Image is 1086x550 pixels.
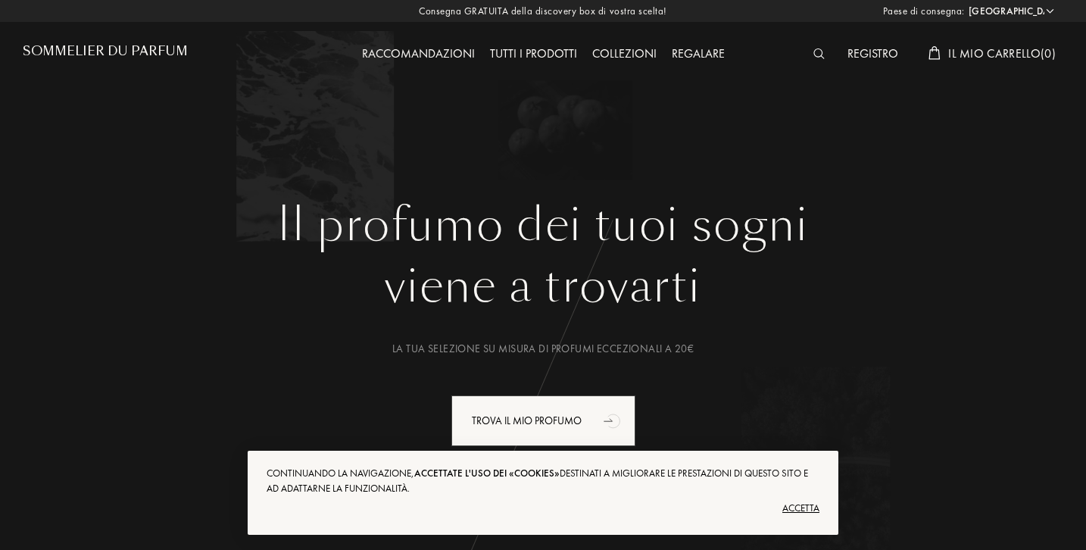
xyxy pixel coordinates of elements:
[840,45,906,61] a: Registro
[928,46,941,60] img: cart_white.svg
[948,45,1056,61] span: Il mio carrello ( 0 )
[23,44,188,58] h1: Sommelier du Parfum
[482,45,585,64] div: Tutti i prodotti
[34,198,1052,252] h1: Il profumo dei tuoi sogni
[354,45,482,64] div: Raccomandazioni
[585,45,664,64] div: Collezioni
[267,496,819,520] div: Accetta
[267,466,819,496] div: Continuando la navigazione, destinati a migliorare le prestazioni di questo sito e ad adattarne l...
[664,45,732,61] a: Regalare
[354,45,482,61] a: Raccomandazioni
[883,4,965,19] span: Paese di consegna:
[34,341,1052,357] div: La tua selezione su misura di profumi eccezionali a 20€
[598,405,629,436] div: animation
[813,48,825,59] img: search_icn_white.svg
[585,45,664,61] a: Collezioni
[23,44,188,64] a: Sommelier du Parfum
[451,395,635,446] div: Trova il mio profumo
[664,45,732,64] div: Regalare
[34,252,1052,320] div: viene a trovarti
[414,467,560,480] span: accettate l'uso dei «cookies»
[440,395,647,446] a: Trova il mio profumoanimation
[840,45,906,64] div: Registro
[482,45,585,61] a: Tutti i prodotti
